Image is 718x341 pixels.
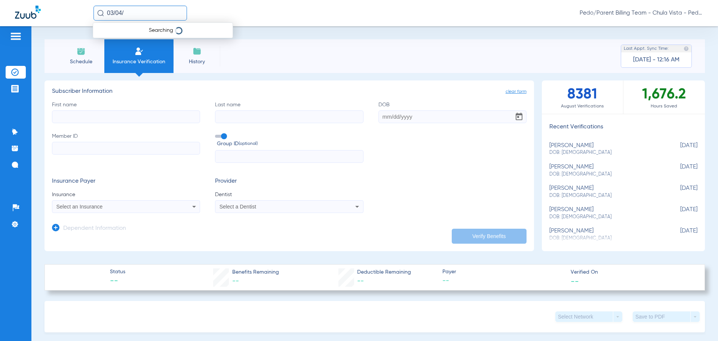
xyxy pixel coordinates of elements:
span: -- [357,278,364,284]
span: August Verifications [542,103,623,110]
span: DOB: [DEMOGRAPHIC_DATA] [549,192,660,199]
input: Search for patients [93,6,187,21]
img: Manual Insurance Verification [135,47,144,56]
div: [PERSON_NAME] [549,142,660,156]
span: Last Appt. Sync Time: [624,45,669,52]
span: -- [571,277,579,285]
span: [DATE] [660,185,697,199]
label: Last name [215,101,363,123]
img: Search Icon [97,10,104,16]
label: DOB [378,101,527,123]
img: Schedule [77,47,86,56]
span: -- [442,276,564,286]
span: Pedo/Parent Billing Team - Chula Vista - Pedo | The Super Dentists [580,9,703,17]
span: Group ID [217,140,363,148]
span: [DATE] [660,142,697,156]
span: History [179,58,215,66]
span: DOB: [DEMOGRAPHIC_DATA] [549,214,660,220]
div: [PERSON_NAME] [549,164,660,177]
input: DOBOpen calendar [378,110,527,123]
div: 1,676.2 [623,80,705,114]
input: Last name [215,110,363,123]
span: Dentist [215,191,363,198]
span: Insurance [52,191,200,198]
h3: Recent Verifications [542,124,705,131]
span: [DATE] [660,206,697,220]
button: Open calendar [512,109,527,124]
h3: Dependent Information [63,225,126,232]
h3: Subscriber Information [52,88,527,95]
span: Status [110,268,125,276]
span: DOB: [DEMOGRAPHIC_DATA] [549,171,660,178]
span: -- [110,276,125,287]
span: [DATE] [660,164,697,177]
img: Zuub Logo [15,6,41,19]
label: Member ID [52,133,200,163]
span: Select an Insurance [56,204,103,210]
div: [PERSON_NAME] [549,206,660,220]
span: Hours Saved [623,103,705,110]
span: Payer [442,268,564,276]
img: last sync help info [684,46,689,51]
input: First name [52,110,200,123]
span: [DATE] [660,228,697,241]
label: First name [52,101,200,123]
iframe: Chat Widget [681,305,718,341]
span: Searching [149,28,173,33]
input: Member ID [52,142,200,155]
button: Verify Benefits [452,229,527,244]
div: [PERSON_NAME] [549,228,660,241]
span: Benefits Remaining [232,268,279,276]
h3: Insurance Payer [52,178,200,185]
span: DOB: [DEMOGRAPHIC_DATA] [549,149,660,156]
span: -- [232,278,239,284]
div: 8381 [542,80,623,114]
span: [DATE] - 12:16 AM [633,56,679,64]
img: History [193,47,202,56]
small: (optional) [239,140,258,148]
div: [PERSON_NAME] [549,185,660,199]
span: Deductible Remaining [357,268,411,276]
span: Select a Dentist [220,204,256,210]
span: clear form [506,88,527,95]
h3: Provider [215,178,363,185]
span: Schedule [63,58,99,66]
img: hamburger-icon [10,32,22,41]
span: Insurance Verification [110,58,168,66]
span: Verified On [571,268,693,276]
